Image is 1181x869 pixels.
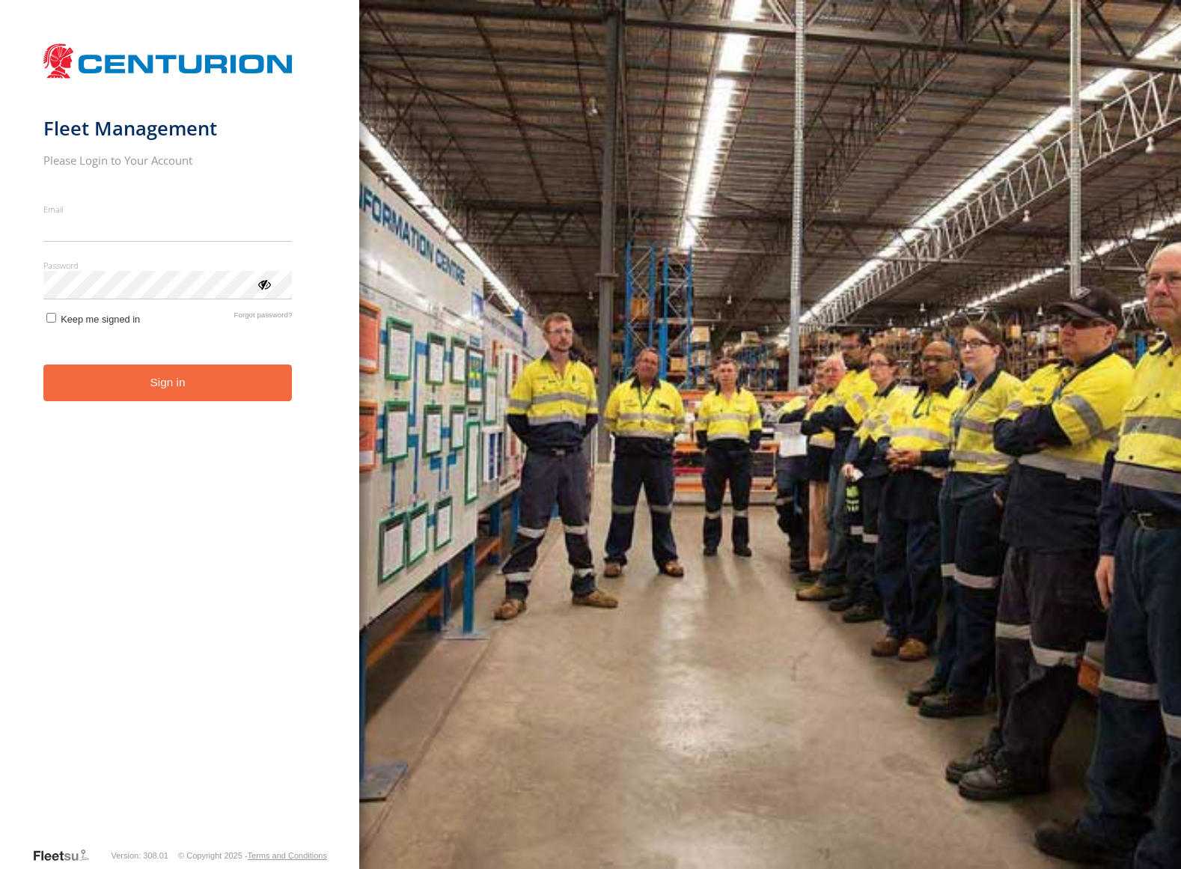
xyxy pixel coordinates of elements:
form: main [43,36,317,847]
a: Forgot password? [234,311,293,325]
label: Email [43,204,293,215]
a: Terms and Conditions [248,851,327,860]
img: Centurion Transport [43,42,293,80]
button: Sign in [43,365,293,401]
span: Keep me signed in [61,314,140,325]
div: ViewPassword [256,276,271,291]
div: Version: 308.01 [112,851,168,860]
h2: Please Login to Your Account [43,153,293,168]
label: Password [43,260,293,271]
a: Visit our Website [32,848,101,863]
div: © Copyright 2025 - [178,851,327,860]
h1: Fleet Management [43,116,293,141]
input: Keep me signed in [46,313,56,323]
